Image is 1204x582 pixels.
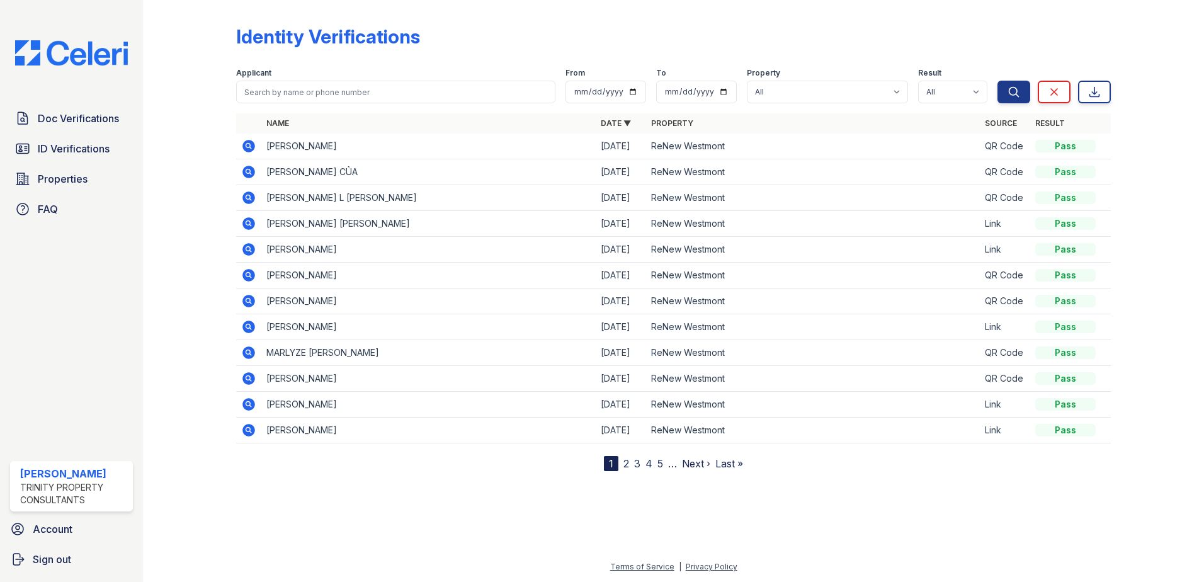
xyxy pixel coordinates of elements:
[601,118,631,128] a: Date ▼
[646,392,980,418] td: ReNew Westmont
[646,237,980,263] td: ReNew Westmont
[679,562,681,571] div: |
[604,456,618,471] div: 1
[261,263,596,288] td: [PERSON_NAME]
[596,314,646,340] td: [DATE]
[596,159,646,185] td: [DATE]
[10,197,133,222] a: FAQ
[980,418,1030,443] td: Link
[5,547,138,572] a: Sign out
[980,340,1030,366] td: QR Code
[656,68,666,78] label: To
[1035,191,1096,204] div: Pass
[236,81,555,103] input: Search by name or phone number
[646,185,980,211] td: ReNew Westmont
[261,237,596,263] td: [PERSON_NAME]
[1035,269,1096,282] div: Pass
[261,185,596,211] td: [PERSON_NAME] L [PERSON_NAME]
[5,516,138,542] a: Account
[980,185,1030,211] td: QR Code
[261,211,596,237] td: [PERSON_NAME] [PERSON_NAME]
[657,457,663,470] a: 5
[236,25,420,48] div: Identity Verifications
[261,340,596,366] td: MARLYZE [PERSON_NAME]
[10,166,133,191] a: Properties
[668,456,677,471] span: …
[646,134,980,159] td: ReNew Westmont
[985,118,1017,128] a: Source
[596,134,646,159] td: [DATE]
[623,457,629,470] a: 2
[266,118,289,128] a: Name
[1035,295,1096,307] div: Pass
[646,418,980,443] td: ReNew Westmont
[980,159,1030,185] td: QR Code
[261,159,596,185] td: [PERSON_NAME] CỦA
[261,366,596,392] td: [PERSON_NAME]
[10,136,133,161] a: ID Verifications
[1035,217,1096,230] div: Pass
[1035,321,1096,333] div: Pass
[565,68,585,78] label: From
[646,314,980,340] td: ReNew Westmont
[715,457,743,470] a: Last »
[610,562,674,571] a: Terms of Service
[980,366,1030,392] td: QR Code
[596,237,646,263] td: [DATE]
[645,457,652,470] a: 4
[261,134,596,159] td: [PERSON_NAME]
[20,466,128,481] div: [PERSON_NAME]
[38,202,58,217] span: FAQ
[686,562,737,571] a: Privacy Policy
[980,314,1030,340] td: Link
[261,418,596,443] td: [PERSON_NAME]
[646,366,980,392] td: ReNew Westmont
[38,111,119,126] span: Doc Verifications
[646,263,980,288] td: ReNew Westmont
[980,392,1030,418] td: Link
[651,118,693,128] a: Property
[5,40,138,66] img: CE_Logo_Blue-a8612792a0a2168367f1c8372b55b34899dd931a85d93a1a3d3e32e68fde9ad4.png
[980,263,1030,288] td: QR Code
[646,288,980,314] td: ReNew Westmont
[1035,346,1096,359] div: Pass
[20,481,128,506] div: Trinity Property Consultants
[596,288,646,314] td: [DATE]
[261,288,596,314] td: [PERSON_NAME]
[261,314,596,340] td: [PERSON_NAME]
[38,171,88,186] span: Properties
[646,159,980,185] td: ReNew Westmont
[980,237,1030,263] td: Link
[646,211,980,237] td: ReNew Westmont
[980,211,1030,237] td: Link
[596,366,646,392] td: [DATE]
[236,68,271,78] label: Applicant
[596,418,646,443] td: [DATE]
[596,211,646,237] td: [DATE]
[38,141,110,156] span: ID Verifications
[1035,243,1096,256] div: Pass
[33,522,72,537] span: Account
[33,552,71,567] span: Sign out
[596,340,646,366] td: [DATE]
[918,68,941,78] label: Result
[980,134,1030,159] td: QR Code
[682,457,710,470] a: Next ›
[1035,118,1065,128] a: Result
[1035,140,1096,152] div: Pass
[1035,424,1096,437] div: Pass
[747,68,780,78] label: Property
[1035,398,1096,411] div: Pass
[596,392,646,418] td: [DATE]
[261,392,596,418] td: [PERSON_NAME]
[634,457,640,470] a: 3
[1035,372,1096,385] div: Pass
[980,288,1030,314] td: QR Code
[596,263,646,288] td: [DATE]
[596,185,646,211] td: [DATE]
[10,106,133,131] a: Doc Verifications
[1035,166,1096,178] div: Pass
[646,340,980,366] td: ReNew Westmont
